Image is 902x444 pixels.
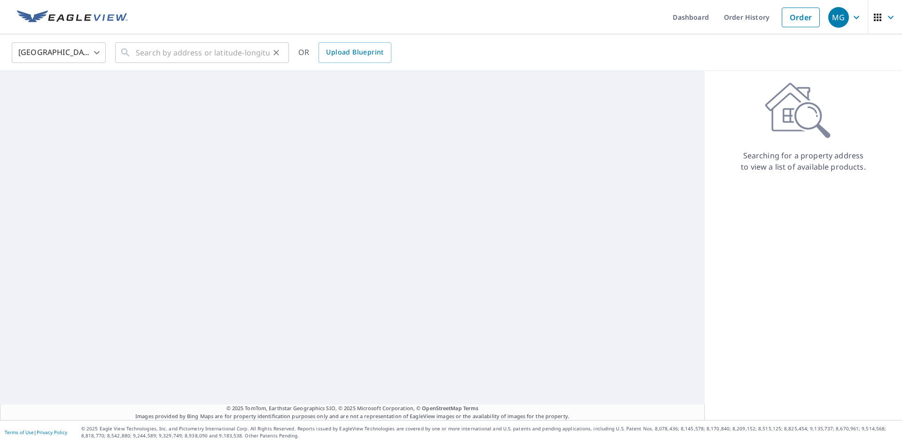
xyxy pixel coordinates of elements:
a: Upload Blueprint [319,42,391,63]
div: MG [828,7,849,28]
p: | [5,429,67,435]
p: © 2025 Eagle View Technologies, Inc. and Pictometry International Corp. All Rights Reserved. Repo... [81,425,897,439]
a: Privacy Policy [37,429,67,436]
span: © 2025 TomTom, Earthstar Geographics SIO, © 2025 Microsoft Corporation, © [226,405,479,413]
p: Searching for a property address to view a list of available products. [740,150,866,172]
input: Search by address or latitude-longitude [136,39,270,66]
span: Upload Blueprint [326,47,383,58]
a: Terms [463,405,479,412]
a: OpenStreetMap [422,405,461,412]
a: Terms of Use [5,429,34,436]
div: [GEOGRAPHIC_DATA] [12,39,106,66]
a: Order [782,8,820,27]
div: OR [298,42,391,63]
button: Clear [270,46,283,59]
img: EV Logo [17,10,128,24]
